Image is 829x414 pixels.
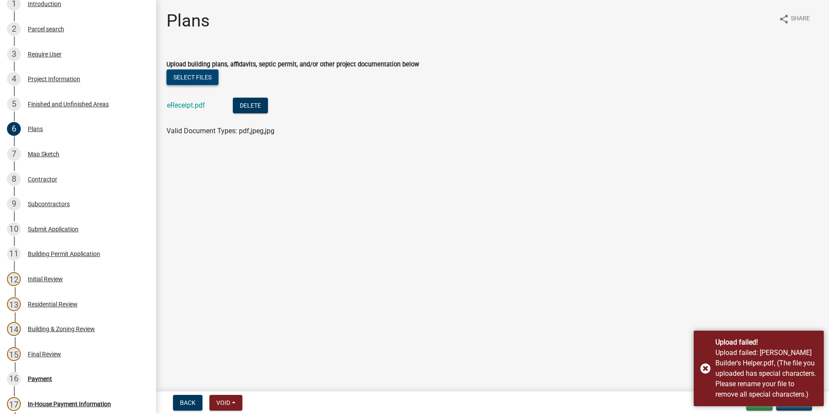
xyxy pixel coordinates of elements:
button: Back [173,395,202,411]
div: Upload failed: Michael Cruce Builder's Helper.pdf, (The file you uploaded has special characters.... [715,348,817,400]
button: Void [209,395,242,411]
div: 16 [7,372,21,386]
span: Void [216,399,230,406]
div: Parcel search [28,26,64,32]
div: Residential Review [28,301,78,307]
div: Submit Application [28,226,78,232]
div: Project Information [28,76,80,82]
div: Plans [28,126,43,132]
div: 13 [7,297,21,311]
span: Share [791,14,810,24]
wm-modal-confirm: Delete Document [233,102,268,110]
div: Require User [28,51,62,57]
div: 10 [7,222,21,236]
div: Initial Review [28,276,63,282]
div: Upload failed! [715,337,817,348]
div: 15 [7,347,21,361]
div: Introduction [28,1,61,7]
div: 2 [7,22,21,36]
div: 3 [7,47,21,61]
span: Back [180,399,196,406]
div: 8 [7,172,21,186]
div: Map Sketch [28,151,59,157]
label: Upload building plans, affidavits, septic permit, and/or other project documentation below [166,62,419,68]
div: Contractor [28,176,57,182]
div: 9 [7,197,21,211]
a: eReceipt.pdf [167,101,205,109]
i: share [779,14,789,24]
div: Finished and Unfinished Areas [28,101,109,107]
div: Payment [28,376,52,382]
div: Final Review [28,351,61,357]
div: 11 [7,247,21,261]
div: 5 [7,97,21,111]
div: Building Permit Application [28,251,100,257]
button: Select files [166,69,219,85]
div: In-House Payment Information [28,401,111,407]
button: shareShare [772,10,817,27]
div: 7 [7,147,21,161]
span: Valid Document Types: pdf,jpeg,jpg [166,127,274,135]
button: Delete [233,98,268,113]
div: 14 [7,322,21,336]
div: 17 [7,397,21,411]
div: Building & Zoning Review [28,326,95,332]
div: 12 [7,272,21,286]
div: 6 [7,122,21,136]
div: 4 [7,72,21,86]
div: Subcontractors [28,201,70,207]
h1: Plans [166,10,210,31]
